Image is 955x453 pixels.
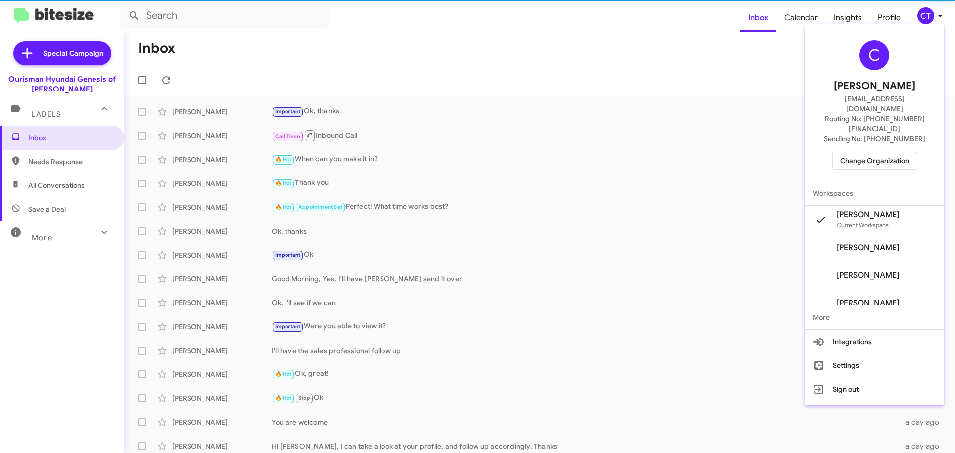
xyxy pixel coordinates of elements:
[805,181,944,205] span: Workspaces
[834,78,915,94] span: [PERSON_NAME]
[817,94,932,114] span: [EMAIL_ADDRESS][DOMAIN_NAME]
[837,298,899,308] span: [PERSON_NAME]
[805,377,944,401] button: Sign out
[837,243,899,253] span: [PERSON_NAME]
[805,305,944,329] span: More
[817,114,932,134] span: Routing No: [PHONE_NUMBER][FINANCIAL_ID]
[837,210,899,220] span: [PERSON_NAME]
[805,354,944,377] button: Settings
[824,134,925,144] span: Sending No: [PHONE_NUMBER]
[837,271,899,280] span: [PERSON_NAME]
[837,221,889,229] span: Current Workspace
[859,40,889,70] div: C
[840,152,909,169] span: Change Organization
[832,152,917,170] button: Change Organization
[805,330,944,354] button: Integrations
